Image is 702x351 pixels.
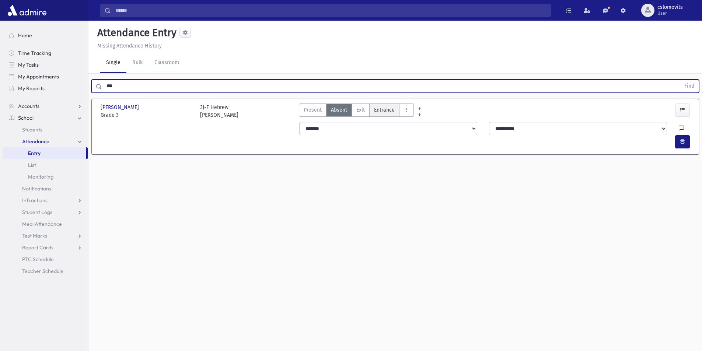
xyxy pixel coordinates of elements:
span: Present [304,106,322,114]
button: Find [680,80,699,92]
span: PTC Schedule [22,256,54,263]
a: Single [100,53,126,73]
img: AdmirePro [6,3,48,18]
a: Time Tracking [3,47,88,59]
span: Accounts [18,103,39,109]
span: Attendance [22,138,49,145]
span: Test Marks [22,232,47,239]
span: Notifications [22,185,51,192]
h5: Attendance Entry [94,27,177,39]
a: Missing Attendance History [94,43,162,49]
a: Accounts [3,100,88,112]
a: My Reports [3,83,88,94]
span: Meal Attendance [22,221,62,227]
span: Entry [28,150,41,157]
span: [PERSON_NAME] [101,103,140,111]
a: Attendance [3,136,88,147]
span: Report Cards [22,244,53,251]
a: Teacher Schedule [3,265,88,277]
a: My Tasks [3,59,88,71]
span: List [28,162,36,168]
a: PTC Schedule [3,253,88,265]
span: Absent [331,106,347,114]
span: Infractions [22,197,48,204]
a: Student Logs [3,206,88,218]
span: Time Tracking [18,50,51,56]
span: Entrance [374,106,395,114]
div: AttTypes [299,103,414,119]
a: Home [3,29,88,41]
a: Students [3,124,88,136]
a: Monitoring [3,171,88,183]
a: List [3,159,88,171]
span: User [657,10,683,16]
span: Exit [356,106,365,114]
div: 3J-F Hebrew [PERSON_NAME] [200,103,238,119]
a: My Appointments [3,71,88,83]
input: Search [111,4,551,17]
a: Notifications [3,183,88,194]
a: Infractions [3,194,88,206]
span: Grade 3 [101,111,193,119]
span: cslomovits [657,4,683,10]
a: Test Marks [3,230,88,242]
span: Teacher Schedule [22,268,63,274]
u: Missing Attendance History [97,43,162,49]
span: School [18,115,34,121]
span: Home [18,32,32,39]
span: My Tasks [18,62,39,68]
span: Monitoring [28,173,53,180]
a: School [3,112,88,124]
a: Report Cards [3,242,88,253]
a: Classroom [149,53,185,73]
a: Entry [3,147,86,159]
span: My Appointments [18,73,59,80]
a: Bulk [126,53,149,73]
span: Student Logs [22,209,52,215]
a: Meal Attendance [3,218,88,230]
span: Students [22,126,42,133]
span: My Reports [18,85,45,92]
